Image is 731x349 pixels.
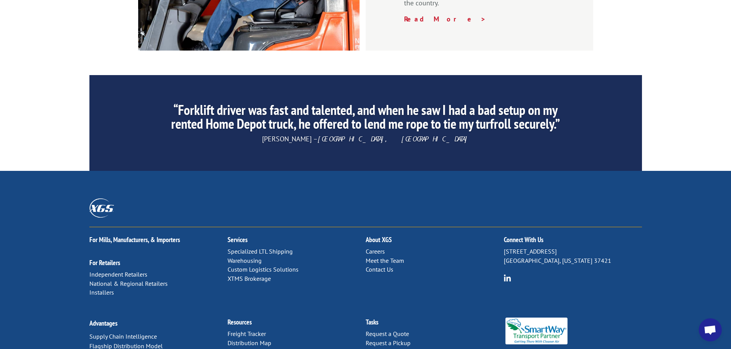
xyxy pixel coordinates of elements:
[89,235,180,244] a: For Mills, Manufacturers, & Importers
[89,288,114,296] a: Installers
[366,330,409,338] a: Request a Quote
[89,319,117,328] a: Advantages
[228,257,262,264] a: Warehousing
[318,134,469,143] em: [GEOGRAPHIC_DATA], [GEOGRAPHIC_DATA]
[504,236,642,247] h2: Connect With Us
[228,275,271,282] a: XTMS Brokerage
[89,333,157,340] a: Supply Chain Intelligence
[89,258,120,267] a: For Retailers
[228,265,299,273] a: Custom Logistics Solutions
[228,318,252,326] a: Resources
[228,247,293,255] a: Specialized LTL Shipping
[404,15,486,23] a: Read More >
[89,270,147,278] a: Independent Retailers
[366,265,393,273] a: Contact Us
[504,318,569,344] img: Smartway_Logo
[366,247,385,255] a: Careers
[161,103,569,134] h2: “Forklift driver was fast and talented, and when he saw I had a bad setup on my rented Home Depot...
[228,235,248,244] a: Services
[89,198,114,217] img: XGS_Logos_ALL_2024_All_White
[366,235,392,244] a: About XGS
[366,319,504,329] h2: Tasks
[262,134,469,143] span: [PERSON_NAME] –
[504,274,511,282] img: group-6
[228,330,266,338] a: Freight Tracker
[504,247,642,265] p: [STREET_ADDRESS] [GEOGRAPHIC_DATA], [US_STATE] 37421
[228,339,271,347] a: Distribution Map
[366,257,404,264] a: Meet the Team
[699,318,722,341] a: Open chat
[366,339,411,347] a: Request a Pickup
[89,280,168,287] a: National & Regional Retailers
